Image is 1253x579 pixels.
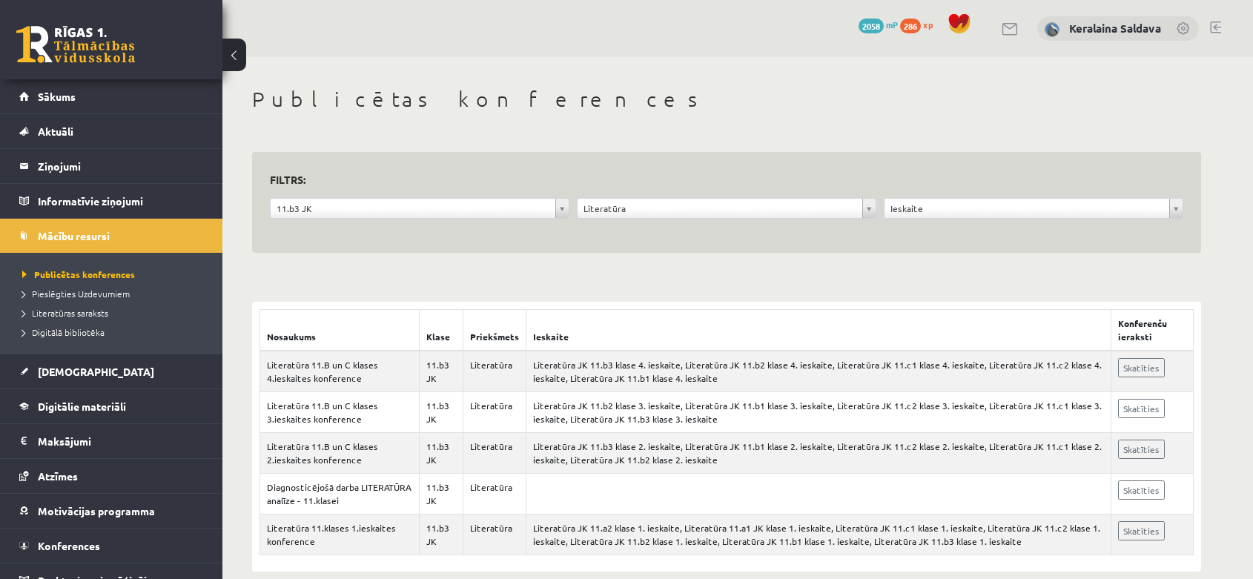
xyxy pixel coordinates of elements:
[260,433,420,474] td: Literatūra 11.B un C klases 2.ieskaites konference
[1111,310,1194,351] th: Konferenču ieraksti
[420,515,463,555] td: 11.b3 JK
[19,459,204,493] a: Atzīmes
[420,433,463,474] td: 11.b3 JK
[463,310,526,351] th: Priekšmets
[900,19,940,30] a: 286 xp
[38,424,204,458] legend: Maksājumi
[19,354,204,388] a: [DEMOGRAPHIC_DATA]
[886,19,898,30] span: mP
[19,389,204,423] a: Digitālie materiāli
[463,433,526,474] td: Literatūra
[22,268,208,281] a: Publicētas konferences
[38,400,126,413] span: Digitālie materiāli
[19,219,204,253] a: Mācību resursi
[1045,22,1059,37] img: Keralaina Saldava
[19,149,204,183] a: Ziņojumi
[19,529,204,563] a: Konferences
[38,184,204,218] legend: Informatīvie ziņojumi
[19,79,204,113] a: Sākums
[859,19,884,33] span: 2058
[463,474,526,515] td: Literatūra
[271,199,569,218] a: 11.b3 JK
[463,351,526,392] td: Literatūra
[526,433,1111,474] td: Literatūra JK 11.b3 klase 2. ieskaite, Literatūra JK 11.b1 klase 2. ieskaite, Literatūra JK 11.c2...
[38,504,155,517] span: Motivācijas programma
[38,365,154,378] span: [DEMOGRAPHIC_DATA]
[19,114,204,148] a: Aktuāli
[260,310,420,351] th: Nosaukums
[1118,521,1165,540] a: Skatīties
[38,469,78,483] span: Atzīmes
[1069,21,1161,36] a: Keralaina Saldava
[38,149,204,183] legend: Ziņojumi
[1118,399,1165,418] a: Skatīties
[22,287,208,300] a: Pieslēgties Uzdevumiem
[38,90,76,103] span: Sākums
[22,307,108,319] span: Literatūras saraksts
[38,539,100,552] span: Konferences
[38,125,73,138] span: Aktuāli
[900,19,921,33] span: 286
[885,199,1183,218] a: Ieskaite
[22,325,208,339] a: Digitālā bibliotēka
[526,515,1111,555] td: Literatūra JK 11.a2 klase 1. ieskaite, Literatūra 11.a1 JK klase 1. ieskaite, Literatūra JK 11.c1...
[890,199,1163,218] span: Ieskaite
[420,310,463,351] th: Klase
[16,26,135,63] a: Rīgas 1. Tālmācības vidusskola
[260,392,420,433] td: Literatūra 11.B un C klases 3.ieskaites konference
[22,288,130,300] span: Pieslēgties Uzdevumiem
[526,392,1111,433] td: Literatūra JK 11.b2 klase 3. ieskaite, Literatūra JK 11.b1 klase 3. ieskaite, Literatūra JK 11.c2...
[22,306,208,320] a: Literatūras saraksts
[260,474,420,515] td: Diagnosticējošā darba LITERATŪRA analīze - 11.klasei
[583,199,856,218] span: Literatūra
[578,199,876,218] a: Literatūra
[19,494,204,528] a: Motivācijas programma
[1118,440,1165,459] a: Skatīties
[252,87,1201,112] h1: Publicētas konferences
[38,229,110,242] span: Mācību resursi
[420,351,463,392] td: 11.b3 JK
[1118,480,1165,500] a: Skatīties
[277,199,549,218] span: 11.b3 JK
[1118,358,1165,377] a: Skatīties
[22,326,105,338] span: Digitālā bibliotēka
[19,424,204,458] a: Maksājumi
[420,392,463,433] td: 11.b3 JK
[463,392,526,433] td: Literatūra
[420,474,463,515] td: 11.b3 JK
[260,515,420,555] td: Literatūra 11.klases 1.ieskaites konference
[526,310,1111,351] th: Ieskaite
[859,19,898,30] a: 2058 mP
[22,268,135,280] span: Publicētas konferences
[260,351,420,392] td: Literatūra 11.B un C klases 4.ieskaites konference
[19,184,204,218] a: Informatīvie ziņojumi
[463,515,526,555] td: Literatūra
[270,170,1166,190] h3: Filtrs:
[923,19,933,30] span: xp
[526,351,1111,392] td: Literatūra JK 11.b3 klase 4. ieskaite, Literatūra JK 11.b2 klase 4. ieskaite, Literatūra JK 11.c1...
